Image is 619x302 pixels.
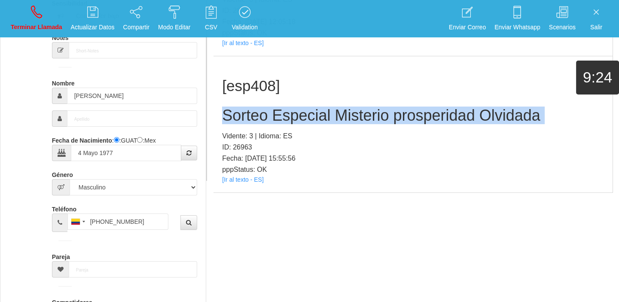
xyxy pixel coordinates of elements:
label: Pareja [52,250,70,261]
p: Enviar Whatsapp [494,22,540,32]
div: : :GUAT :Mex [52,133,198,161]
a: Terminar Llamada [8,3,65,35]
label: Nombre [52,76,75,88]
input: Nombre [67,88,198,104]
label: Teléfono [52,202,76,214]
h1: 9:24 [576,69,619,86]
input: Pareja [69,261,198,278]
input: :Quechi GUAT [114,137,119,143]
p: pppStatus: OK [222,164,604,175]
input: Teléfono [67,214,168,230]
label: Género [52,168,73,179]
p: Fecha: [DATE] 15:55:56 [222,153,604,164]
a: Enviar Correo [446,3,489,35]
h2: Sorteo Especial Misterio prosperidad Olvidada [222,107,604,124]
input: Short-Notes [69,42,198,58]
a: [Ir al texto - ES] [222,176,263,183]
p: Salir [584,22,608,32]
input: :Yuca-Mex [137,137,143,143]
p: Enviar Correo [449,22,486,32]
p: Modo Editar [158,22,190,32]
a: Compartir [120,3,152,35]
input: Apellido [67,110,198,127]
a: Enviar Whatsapp [491,3,543,35]
p: Compartir [123,22,149,32]
a: CSV [196,3,226,35]
p: Vidente: 3 | Idioma: ES [222,131,604,142]
a: Salir [581,3,611,35]
p: Terminar Llamada [11,22,62,32]
p: Validation [232,22,257,32]
p: Scenarios [549,22,576,32]
a: [Ir al texto - ES] [222,40,263,46]
label: Fecha de Nacimiento [52,133,112,145]
a: Actualizar Datos [68,3,118,35]
a: Validation [229,3,260,35]
div: Colombia: +57 [68,214,88,229]
p: ID: 26963 [222,142,604,153]
p: Actualizar Datos [71,22,115,32]
h1: [esp408] [222,78,604,95]
a: Modo Editar [155,3,193,35]
a: Scenarios [546,3,579,35]
p: CSV [199,22,223,32]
